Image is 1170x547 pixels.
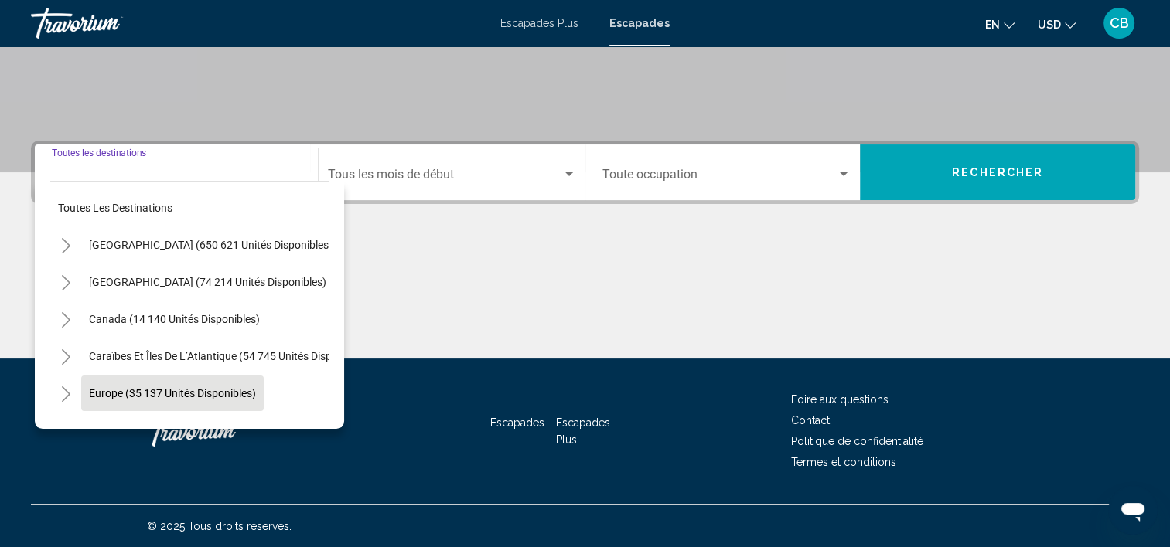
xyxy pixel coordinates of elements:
a: Travorium [31,8,485,39]
span: Rechercher [952,167,1043,179]
span: Europe (35 137 unités disponibles) [89,387,256,399]
button: Europe (35 137 unités disponibles) [81,375,264,411]
a: Escapades [490,416,544,429]
button: Toggle États-Unis (650 621 unités disponibles) [50,229,81,260]
span: Toutes les destinations [58,202,172,214]
button: [GEOGRAPHIC_DATA] (2 854 unités disponibles) [81,413,328,448]
span: Caraïbes et îles de l’Atlantique (54 745 unités disponibles) [89,350,370,362]
span: USD [1038,19,1061,31]
button: Toutes les destinations [50,190,329,226]
button: Changer de devise [1038,13,1076,36]
button: Caraïbes et îles de l’Atlantique (54 745 unités disponibles) [81,338,377,374]
iframe: Bouton de lancement de la fenêtre de messagerie [1108,485,1158,535]
button: Canada (14 140 unités disponibles) [81,301,268,337]
span: [GEOGRAPHIC_DATA] (74 214 unités disponibles) [89,276,326,288]
a: Escapades Plus [500,17,578,29]
span: en [985,19,1000,31]
span: CB [1110,15,1129,31]
span: Canada (14 140 unités disponibles) [89,313,260,325]
span: [GEOGRAPHIC_DATA] (650 621 unités disponibles) [89,239,333,251]
button: [GEOGRAPHIC_DATA] (650 621 unités disponibles) [81,227,340,263]
button: [GEOGRAPHIC_DATA] (74 214 unités disponibles) [81,264,334,300]
button: Rechercher [860,144,1135,200]
a: Politique de confidentialité [791,435,923,447]
a: Termes et conditions [791,456,896,468]
span: © 2025 Tous droits réservés. [147,520,292,532]
div: Widget de recherche [35,144,1135,200]
a: Travorium [147,408,302,454]
button: Menu utilisateur [1099,7,1139,39]
a: Foire aux questions [791,393,889,406]
button: Caraïbes et îles de l’Atlantique (54 745 unités disponibles) [50,341,81,372]
a: Contact [791,414,830,426]
a: Escapades [609,17,670,29]
button: Toggle Canada (14 140 unités disponibles) [50,304,81,335]
button: Toggle Europe (35 137 unités disponibles) [50,378,81,409]
button: Toggle Australia (2 854 unités disponibles) [50,415,81,446]
button: Changer la langue [985,13,1015,36]
button: Toggle Mexico (74 214 unités disponibles) [50,267,81,297]
a: Escapades Plus [556,416,610,446]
